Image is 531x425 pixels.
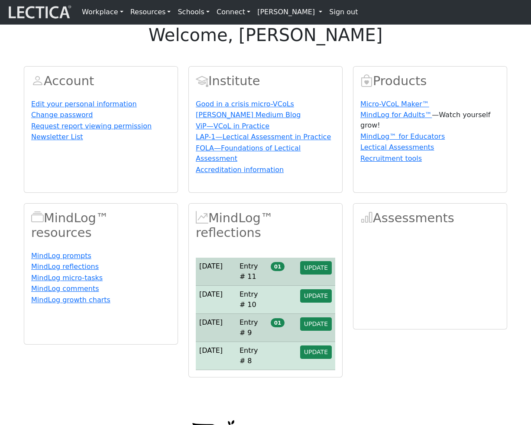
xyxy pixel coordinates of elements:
button: UPDATE [300,345,332,359]
a: Edit your personal information [31,100,137,108]
td: Entry # 8 [236,342,267,370]
span: [DATE] [199,318,223,326]
button: UPDATE [300,289,332,303]
span: [DATE] [199,346,223,355]
a: Micro-VCoL Maker™ [360,100,429,108]
span: 01 [271,318,285,327]
span: MindLog [196,211,208,225]
a: Recruitment tools [360,154,422,163]
img: lecticalive [6,4,71,20]
a: ViP—VCoL in Practice [196,122,269,130]
a: Change password [31,111,93,119]
a: Newsletter List [31,133,83,141]
p: —Watch yourself grow! [360,110,500,131]
span: UPDATE [304,292,328,299]
h2: Products [360,73,500,89]
a: Sign out [326,3,361,21]
a: Connect [213,3,254,21]
a: MindLog for Adults™ [360,111,432,119]
h2: Institute [196,73,335,89]
span: Assessments [360,211,373,225]
a: MindLog growth charts [31,296,110,304]
a: [PERSON_NAME] [254,3,326,21]
td: Entry # 10 [236,285,267,313]
a: [PERSON_NAME] Medium Blog [196,111,301,119]
span: Account [196,73,208,88]
a: MindLog micro-tasks [31,274,103,282]
span: MindLog™ resources [31,211,44,225]
span: Products [360,73,373,88]
a: MindLog prompts [31,252,91,260]
a: Request report viewing permission [31,122,152,130]
span: UPDATE [304,320,328,327]
a: MindLog reflections [31,262,99,271]
h2: Account [31,73,171,89]
a: FOLA—Foundations of Lectical Assessment [196,144,301,163]
td: Entry # 9 [236,313,267,342]
h2: MindLog™ reflections [196,211,335,240]
a: Accreditation information [196,166,284,174]
a: MindLog comments [31,284,99,293]
a: MindLog™ for Educators [360,132,445,141]
td: Entry # 11 [236,258,267,286]
td: Entry # 7 [236,370,267,398]
a: Lectical Assessments [360,143,434,151]
a: LAP-1—Lectical Assessment in Practice [196,133,331,141]
span: [DATE] [199,262,223,270]
a: Schools [174,3,213,21]
button: UPDATE [300,261,332,275]
button: UPDATE [300,317,332,331]
span: 01 [271,262,285,271]
span: UPDATE [304,348,328,355]
span: [DATE] [199,290,223,298]
span: Account [31,73,44,88]
h2: Assessments [360,211,500,226]
a: Resources [127,3,175,21]
a: Workplace [78,3,127,21]
a: Good in a crisis micro-VCoLs [196,100,294,108]
h2: MindLog™ resources [31,211,171,240]
span: UPDATE [304,264,328,271]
